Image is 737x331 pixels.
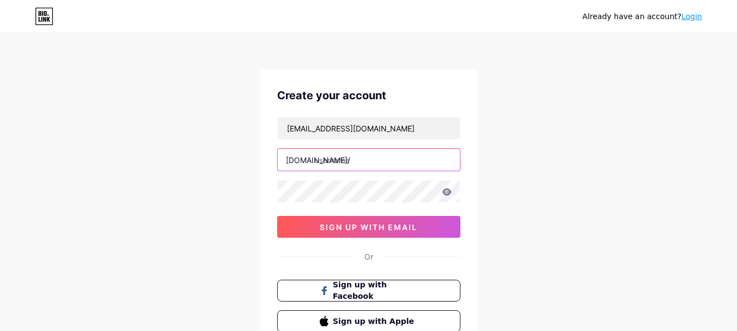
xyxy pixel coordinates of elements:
[278,149,460,171] input: username
[277,216,460,238] button: sign up with email
[333,316,417,327] span: Sign up with Apple
[364,251,373,262] div: Or
[333,279,417,302] span: Sign up with Facebook
[681,12,702,21] a: Login
[320,222,417,232] span: sign up with email
[278,117,460,139] input: Email
[583,11,702,22] div: Already have an account?
[277,87,460,104] div: Create your account
[286,154,350,166] div: [DOMAIN_NAME]/
[277,280,460,302] button: Sign up with Facebook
